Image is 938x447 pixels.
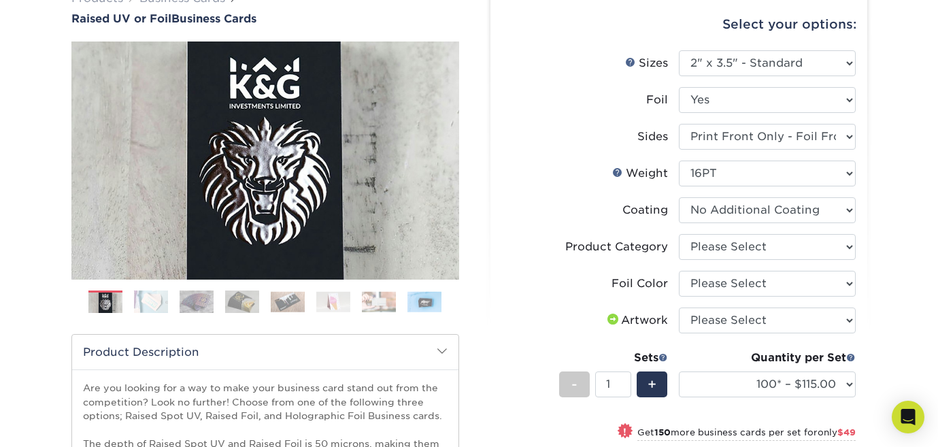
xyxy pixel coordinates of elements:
[180,290,214,314] img: Business Cards 03
[612,165,668,182] div: Weight
[225,290,259,314] img: Business Cards 04
[622,202,668,218] div: Coating
[362,291,396,312] img: Business Cards 07
[837,427,856,437] span: $49
[612,276,668,292] div: Foil Color
[71,12,171,25] span: Raised UV or Foil
[605,312,668,329] div: Artwork
[637,129,668,145] div: Sides
[72,335,458,369] h2: Product Description
[625,55,668,71] div: Sizes
[571,374,577,395] span: -
[559,350,668,366] div: Sets
[407,291,441,312] img: Business Cards 08
[134,290,168,314] img: Business Cards 02
[818,427,856,437] span: only
[892,401,924,433] div: Open Intercom Messenger
[271,291,305,312] img: Business Cards 05
[646,92,668,108] div: Foil
[623,425,626,439] span: !
[654,427,671,437] strong: 150
[88,286,122,320] img: Business Cards 01
[637,427,856,441] small: Get more business cards per set for
[565,239,668,255] div: Product Category
[71,12,459,25] a: Raised UV or FoilBusiness Cards
[679,350,856,366] div: Quantity per Set
[648,374,656,395] span: +
[316,291,350,312] img: Business Cards 06
[71,12,459,25] h1: Business Cards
